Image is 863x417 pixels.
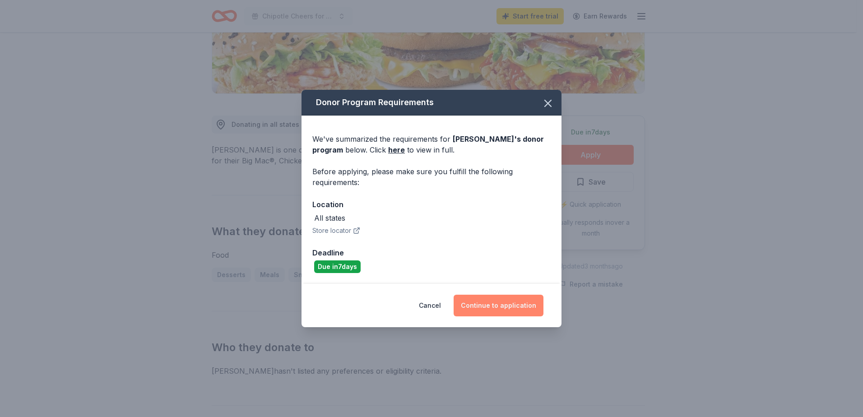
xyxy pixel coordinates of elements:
button: Cancel [419,295,441,316]
div: Donor Program Requirements [302,90,561,116]
div: Location [312,199,551,210]
div: Due in 7 days [314,260,361,273]
div: Deadline [312,247,551,259]
button: Continue to application [454,295,543,316]
div: Before applying, please make sure you fulfill the following requirements: [312,166,551,188]
a: here [388,144,405,155]
div: We've summarized the requirements for below. Click to view in full. [312,134,551,155]
div: All states [314,213,345,223]
button: Store locator [312,225,360,236]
